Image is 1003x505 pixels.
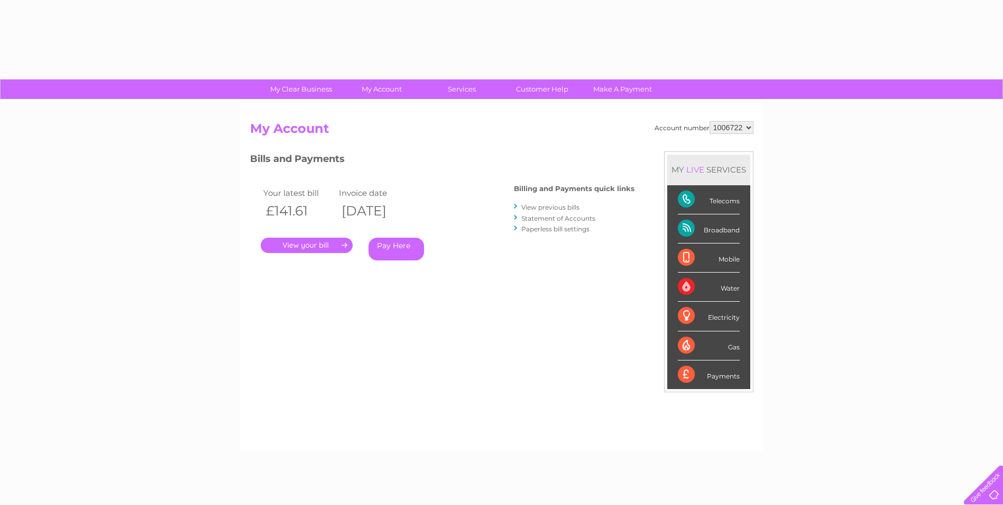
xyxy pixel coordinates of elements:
h3: Bills and Payments [250,151,634,170]
div: Mobile [678,244,740,273]
a: My Clear Business [257,79,345,99]
div: Water [678,273,740,302]
div: Telecoms [678,185,740,214]
a: Paperless bill settings [521,225,590,233]
div: Account number [655,121,753,134]
td: Invoice date [336,186,412,200]
a: Statement of Accounts [521,214,595,222]
a: View previous bills [521,203,579,211]
div: LIVE [684,165,706,175]
div: MY SERVICES [667,155,750,185]
a: Customer Help [499,79,586,99]
a: Services [418,79,505,99]
h4: Billing and Payments quick links [514,185,634,193]
h2: My Account [250,121,753,141]
div: Gas [678,331,740,360]
th: £141.61 [261,200,337,222]
a: My Account [338,79,425,99]
th: [DATE] [336,200,412,222]
a: Pay Here [369,238,424,260]
div: Electricity [678,302,740,331]
td: Your latest bill [261,186,337,200]
div: Broadband [678,214,740,244]
a: . [261,238,353,253]
div: Payments [678,360,740,389]
a: Make A Payment [579,79,666,99]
